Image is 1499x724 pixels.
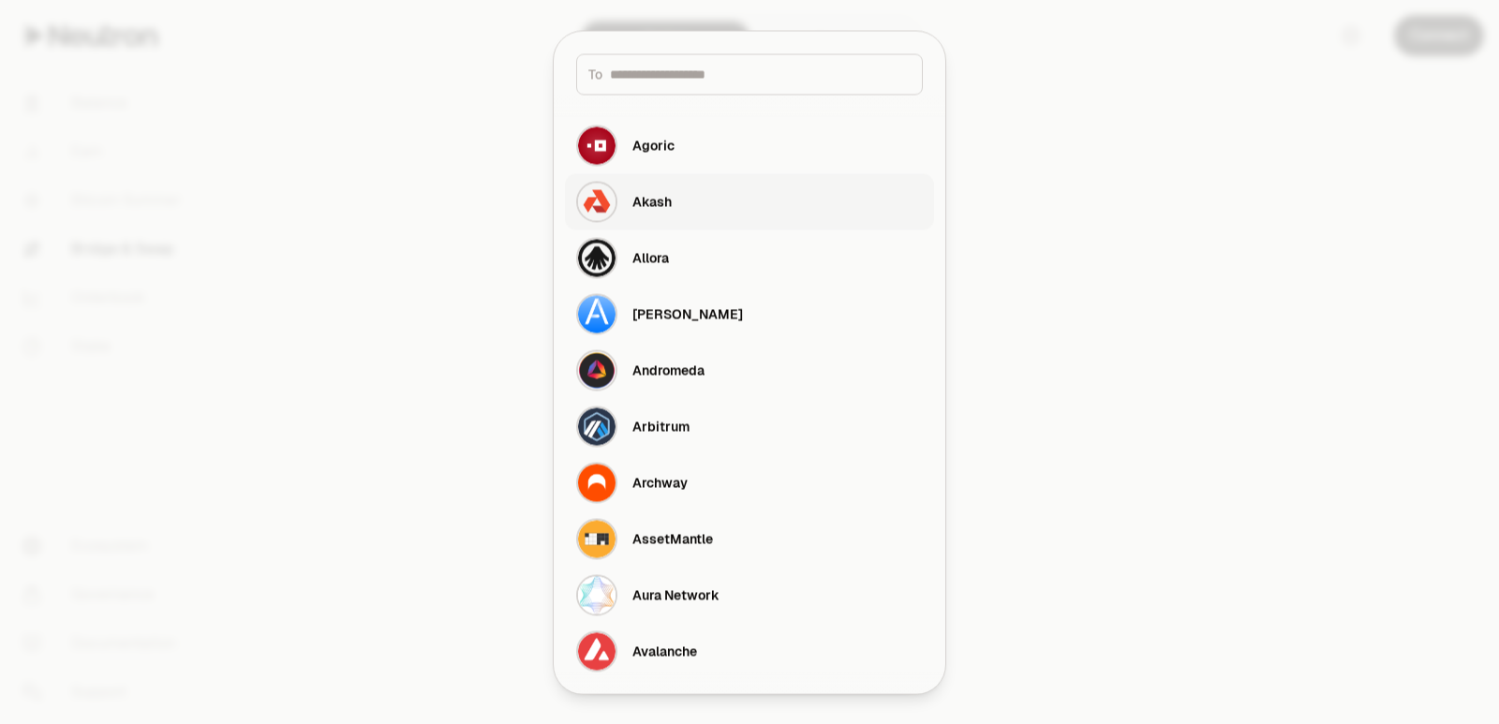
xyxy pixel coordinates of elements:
button: AssetMantle LogoAssetMantle [565,510,934,567]
span: To [588,65,602,83]
button: Althea Logo[PERSON_NAME] [565,286,934,342]
button: Agoric LogoAgoric [565,117,934,173]
img: Allora Logo [578,239,616,276]
img: Archway Logo [578,464,616,501]
div: Archway [632,473,688,492]
button: Arbitrum LogoArbitrum [565,398,934,454]
div: Agoric [632,136,675,155]
img: Avalanche Logo [578,632,616,670]
button: Allora LogoAllora [565,229,934,286]
button: Andromeda LogoAndromeda [565,342,934,398]
img: Aura Network Logo [578,576,616,613]
div: Allora [632,248,669,267]
img: Akash Logo [578,183,616,220]
img: Althea Logo [578,295,616,332]
button: Aura Network LogoAura Network [565,567,934,623]
div: Aura Network [632,585,720,604]
div: Avalanche [632,642,697,660]
div: Akash [632,192,672,211]
img: AssetMantle Logo [578,520,616,557]
button: Avalanche LogoAvalanche [565,623,934,679]
img: Andromeda Logo [578,351,616,389]
img: Agoric Logo [578,126,616,164]
button: Archway LogoArchway [565,454,934,510]
div: [PERSON_NAME] [632,304,743,323]
img: Arbitrum Logo [578,407,616,445]
button: Akash LogoAkash [565,173,934,229]
div: AssetMantle [632,529,713,548]
div: Andromeda [632,361,705,379]
div: Arbitrum [632,417,690,436]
